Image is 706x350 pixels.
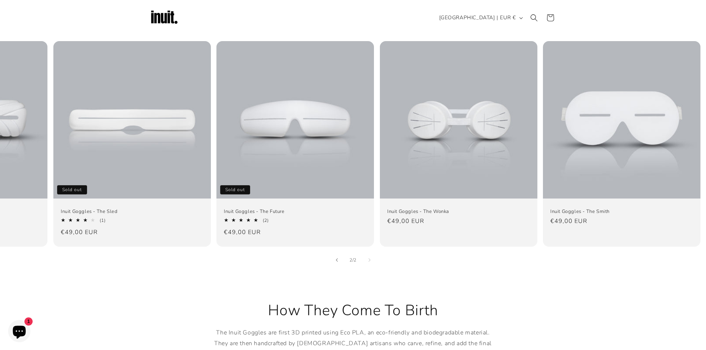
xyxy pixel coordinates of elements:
[224,208,367,214] a: Inuit Goggles - The Future
[349,256,352,264] span: 2
[329,252,345,268] button: Slide left
[6,320,33,344] inbox-online-store-chat: Shopify online store chat
[550,208,693,214] a: Inuit Goggles - The Smith
[354,256,357,264] span: 2
[61,208,203,214] a: Inuit Goggles - The Sled
[526,10,542,26] summary: Search
[387,208,530,214] a: Inuit Goggles - The Wonka
[361,252,378,268] button: Slide right
[435,11,526,25] button: [GEOGRAPHIC_DATA] | EUR €
[209,301,498,320] h2: How They Come To Birth
[352,256,354,264] span: /
[439,14,516,21] span: [GEOGRAPHIC_DATA] | EUR €
[149,3,179,33] img: Inuit Logo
